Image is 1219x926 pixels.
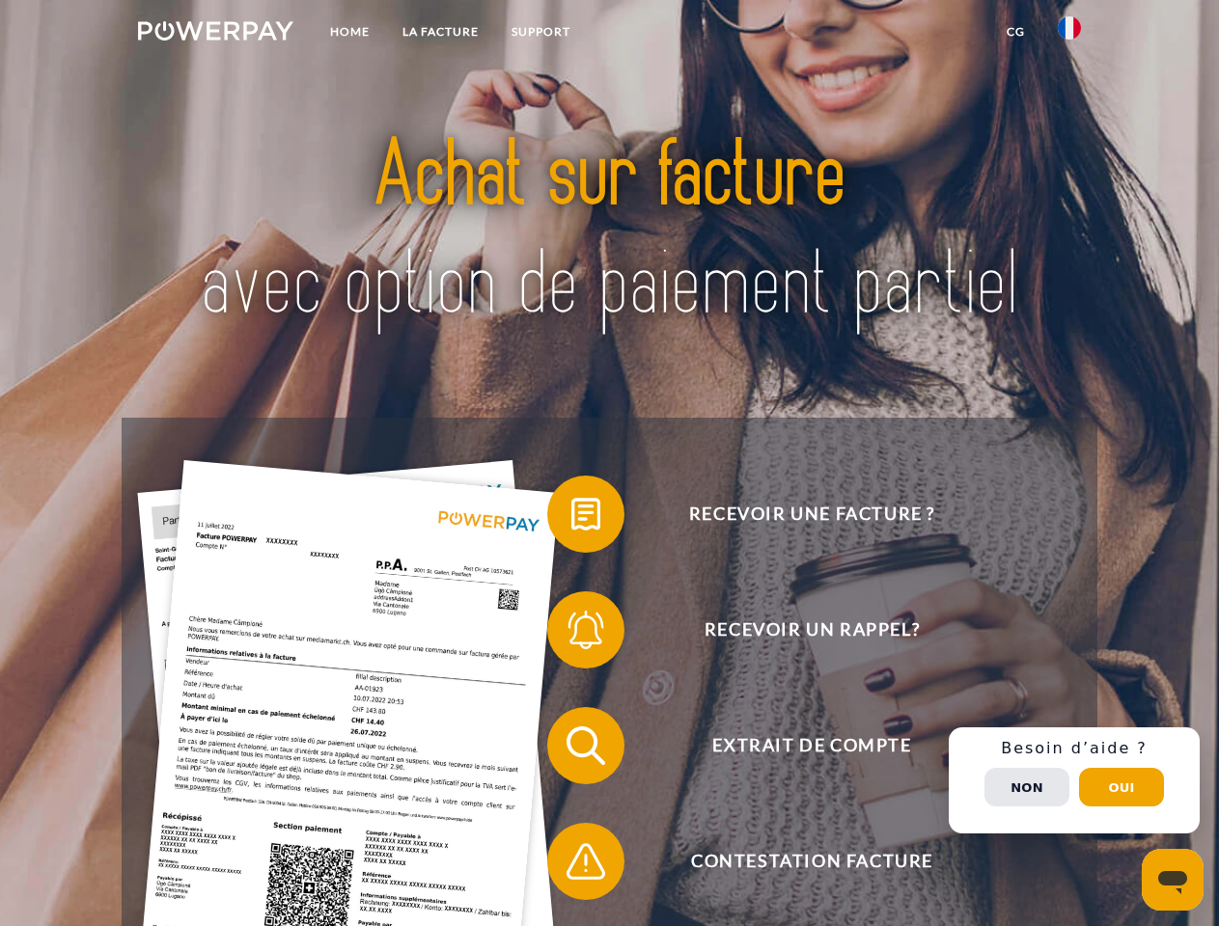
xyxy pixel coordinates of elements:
div: Schnellhilfe [949,727,1200,833]
a: LA FACTURE [386,14,495,49]
iframe: Bouton de lancement de la fenêtre de messagerie [1142,849,1204,911]
span: Recevoir une facture ? [575,476,1048,553]
button: Contestation Facture [547,823,1049,900]
img: logo-powerpay-white.svg [138,21,293,41]
img: qb_search.svg [562,722,610,770]
h3: Besoin d’aide ? [960,739,1188,758]
span: Extrait de compte [575,707,1048,784]
span: Contestation Facture [575,823,1048,900]
a: CG [990,14,1041,49]
a: Home [314,14,386,49]
span: Recevoir un rappel? [575,591,1048,668]
img: title-powerpay_fr.svg [184,93,1035,369]
button: Oui [1079,768,1164,806]
button: Non [984,768,1069,806]
button: Extrait de compte [547,707,1049,784]
img: qb_bell.svg [562,606,610,654]
img: fr [1058,16,1081,40]
img: qb_warning.svg [562,837,610,885]
button: Recevoir un rappel? [547,591,1049,668]
button: Recevoir une facture ? [547,476,1049,553]
img: qb_bill.svg [562,490,610,538]
a: Support [495,14,587,49]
